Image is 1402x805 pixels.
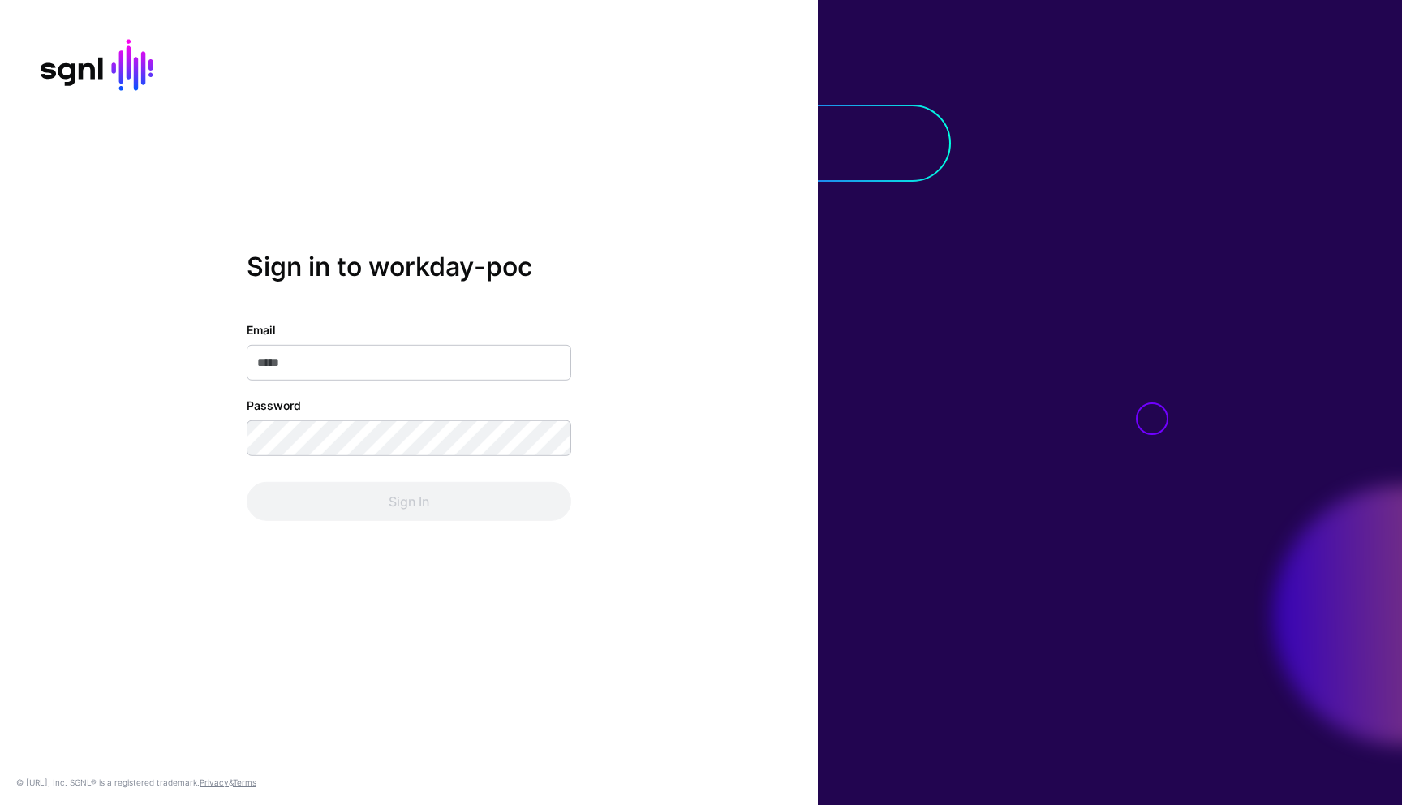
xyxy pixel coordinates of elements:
[247,397,301,414] label: Password
[233,777,256,787] a: Terms
[200,777,229,787] a: Privacy
[16,776,256,789] div: © [URL], Inc. SGNL® is a registered trademark. &
[247,252,571,282] h2: Sign in to workday-poc
[247,321,276,338] label: Email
